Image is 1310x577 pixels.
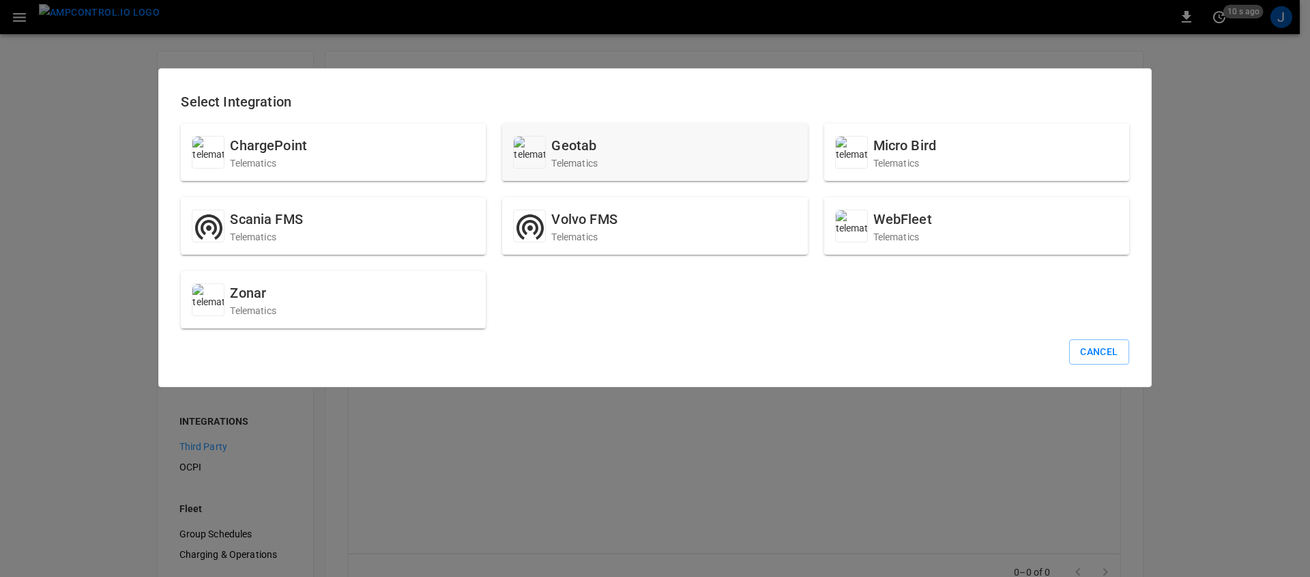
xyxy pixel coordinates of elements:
h6: ChargePoint [230,135,307,156]
button: Cancel [1069,339,1129,365]
img: telematics [514,137,559,161]
img: telematics [192,284,237,309]
p: Telematics [873,230,932,244]
p: Telematics [873,156,937,170]
h6: Volvo FMS [551,208,617,230]
img: telematics [836,210,881,235]
h6: WebFleet [873,208,932,230]
h6: Zonar [230,282,276,304]
p: Telematics [230,230,303,244]
img: telematics [836,137,881,161]
p: Telematics [551,230,617,244]
p: Telematics [230,304,276,318]
p: Telematics [230,156,307,170]
p: Telematics [551,156,598,170]
h6: Geotab [551,135,598,156]
h6: Scania FMS [230,208,303,230]
img: telematics [192,137,237,161]
h6: Micro Bird [873,135,937,156]
h6: Select Integration [181,91,1129,113]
